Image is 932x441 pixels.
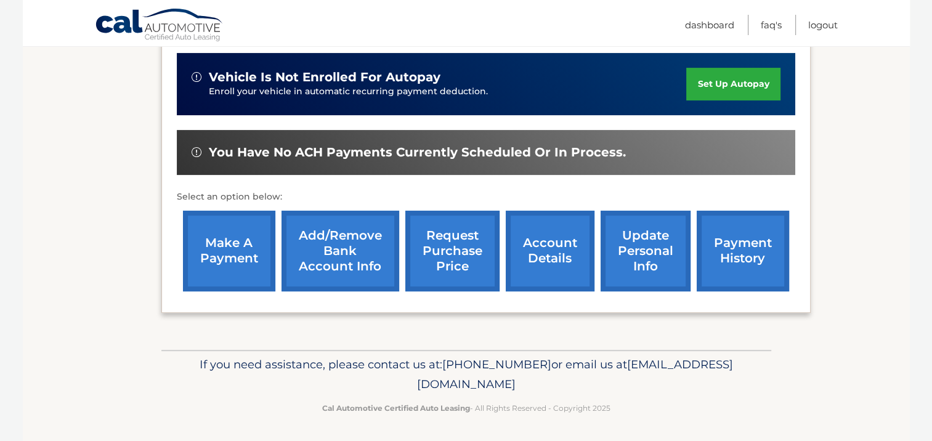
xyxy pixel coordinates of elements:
[808,15,838,35] a: Logout
[686,68,780,100] a: set up autopay
[761,15,782,35] a: FAQ's
[601,211,691,291] a: update personal info
[192,147,201,157] img: alert-white.svg
[442,357,551,371] span: [PHONE_NUMBER]
[685,15,734,35] a: Dashboard
[697,211,789,291] a: payment history
[209,85,687,99] p: Enroll your vehicle in automatic recurring payment deduction.
[169,402,763,415] p: - All Rights Reserved - Copyright 2025
[192,72,201,82] img: alert-white.svg
[322,403,470,413] strong: Cal Automotive Certified Auto Leasing
[177,190,795,204] p: Select an option below:
[282,211,399,291] a: Add/Remove bank account info
[169,355,763,394] p: If you need assistance, please contact us at: or email us at
[506,211,594,291] a: account details
[183,211,275,291] a: make a payment
[209,145,626,160] span: You have no ACH payments currently scheduled or in process.
[95,8,224,44] a: Cal Automotive
[405,211,500,291] a: request purchase price
[209,70,440,85] span: vehicle is not enrolled for autopay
